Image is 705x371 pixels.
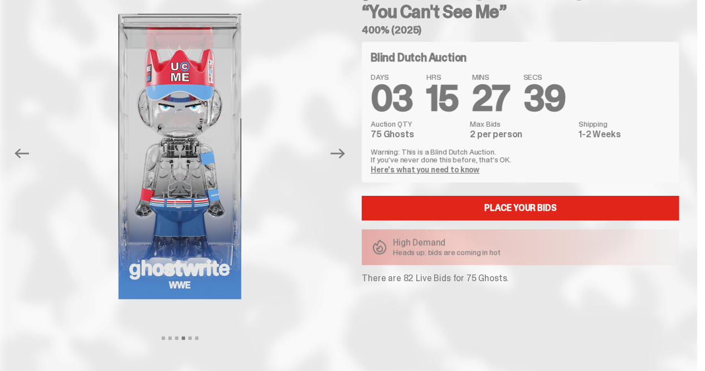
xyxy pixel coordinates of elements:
button: View slide 4 [182,336,185,340]
span: 15 [426,75,459,122]
p: Warning: This is a Blind Dutch Auction. If you’ve never done this before, that’s OK. [371,148,670,163]
p: There are 82 Live Bids for 75 Ghosts. [362,274,679,283]
dt: Shipping [578,120,670,128]
span: 27 [472,75,510,122]
dd: 1-2 Weeks [578,130,670,139]
dd: 2 per person [470,130,572,139]
button: View slide 6 [195,336,198,340]
p: High Demand [393,238,500,247]
button: Next [325,141,350,166]
span: 39 [523,75,565,122]
span: DAYS [371,73,413,81]
dd: 75 Ghosts [371,130,463,139]
span: SECS [523,73,565,81]
button: Previous [9,141,34,166]
dt: Max Bids [470,120,572,128]
a: Place your Bids [362,196,679,220]
span: HRS [426,73,459,81]
h5: 400% (2025) [362,25,679,35]
span: 03 [371,75,413,122]
button: View slide 5 [188,336,192,340]
button: View slide 3 [175,336,178,340]
button: View slide 2 [168,336,172,340]
h4: Blind Dutch Auction [371,52,466,63]
span: MINS [472,73,510,81]
p: Heads up: bids are coming in hot [393,248,500,256]
a: Here's what you need to know [371,165,479,175]
dt: Auction QTY [371,120,463,128]
h3: “You Can't See Me” [362,3,679,21]
button: View slide 1 [162,336,165,340]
